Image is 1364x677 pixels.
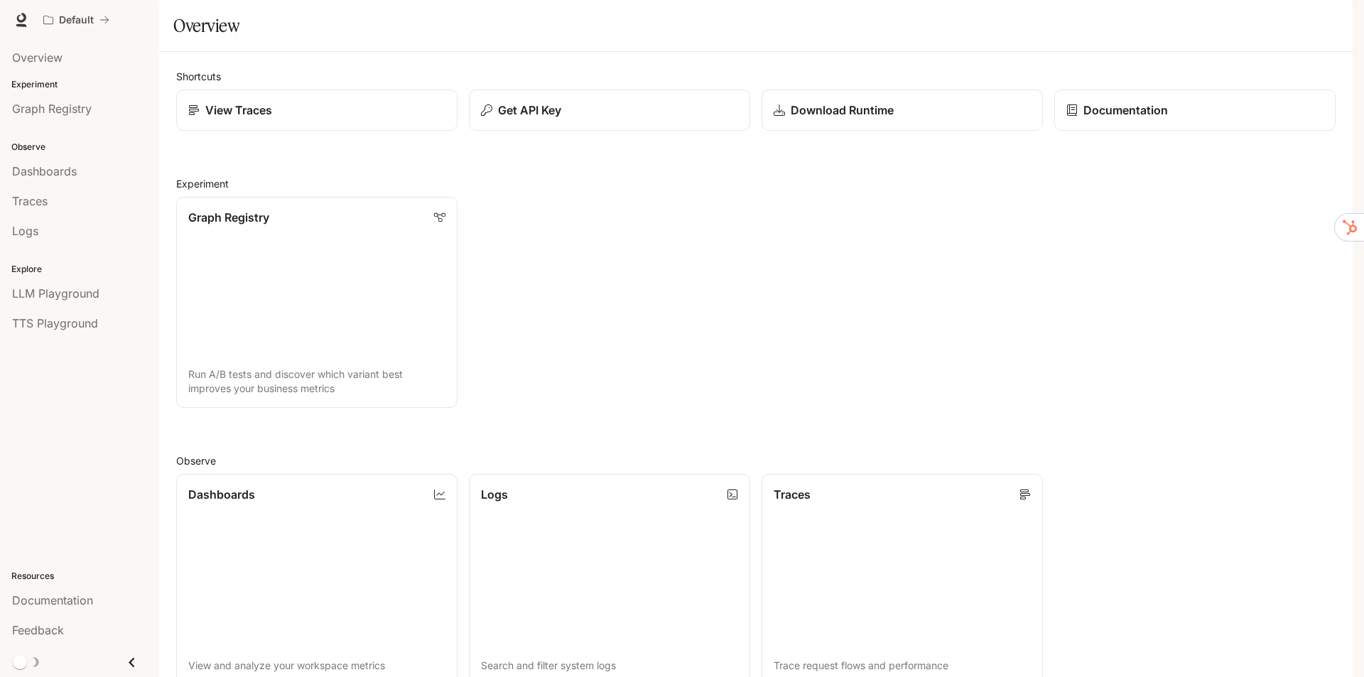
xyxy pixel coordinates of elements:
[481,486,508,503] p: Logs
[173,11,239,40] h1: Overview
[176,197,458,408] a: Graph RegistryRun A/B tests and discover which variant best improves your business metrics
[1083,102,1168,119] p: Documentation
[188,367,445,396] p: Run A/B tests and discover which variant best improves your business metrics
[774,659,1031,673] p: Trace request flows and performance
[59,14,94,26] p: Default
[188,209,269,226] p: Graph Registry
[188,659,445,673] p: View and analyze your workspace metrics
[37,6,116,34] button: All workspaces
[762,90,1043,131] a: Download Runtime
[205,102,272,119] p: View Traces
[498,102,561,119] p: Get API Key
[188,486,255,503] p: Dashboards
[176,176,1336,191] h2: Experiment
[176,90,458,131] a: View Traces
[469,90,750,131] button: Get API Key
[481,659,738,673] p: Search and filter system logs
[176,453,1336,468] h2: Observe
[774,486,811,503] p: Traces
[791,102,894,119] p: Download Runtime
[176,69,1336,84] h2: Shortcuts
[1054,90,1336,131] a: Documentation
